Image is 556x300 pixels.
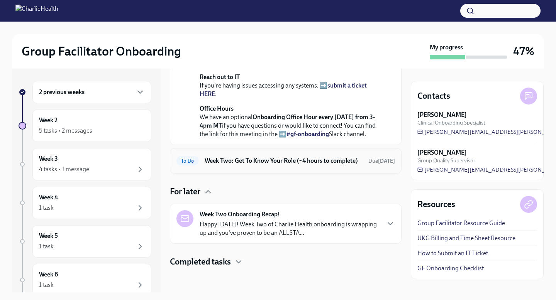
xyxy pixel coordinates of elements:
[417,90,450,102] h4: Contacts
[32,81,151,103] div: 2 previous weeks
[200,105,234,112] strong: Office Hours
[378,158,395,164] strong: [DATE]
[417,157,475,164] span: Group Quality Supervisor
[39,204,54,212] div: 1 task
[39,88,85,96] h6: 2 previous weeks
[200,104,383,138] p: We have an optional if you have questions or would like to connect! You can find the link for thi...
[417,264,484,273] a: GF Onboarding Checklist
[170,256,231,268] h4: Completed tasks
[39,155,58,163] h6: Week 3
[15,5,58,17] img: CharlieHealth
[417,119,485,126] span: Clinical Onboarding Specialist
[417,234,515,243] a: UKG Billing and Time Sheet Resource
[417,111,467,119] strong: [PERSON_NAME]
[39,242,54,251] div: 1 task
[417,249,488,258] a: How to Submit an IT Ticket
[200,73,240,81] strong: Reach out to IT
[286,130,329,138] a: #gf-onboarding
[200,220,380,237] p: Happy [DATE]! Week Two of Charlie Health onboarding is wrapping up and you've proven to be an ALL...
[205,157,362,165] h6: Week Two: Get To Know Your Role (~4 hours to complete)
[430,43,463,52] strong: My progress
[39,126,92,135] div: 5 tasks • 2 messages
[176,158,198,164] span: To Do
[200,73,383,98] p: If you're having issues accessing any systems, ➡️ .
[39,232,58,240] h6: Week 5
[170,186,200,197] h4: For later
[39,116,58,125] h6: Week 2
[417,148,467,157] strong: [PERSON_NAME]
[200,113,375,129] strong: Onboarding Office Hour every [DATE] from 3-4pm MT
[417,219,505,228] a: Group Facilitator Resource Guide
[19,264,151,296] a: Week 61 task
[19,148,151,180] a: Week 34 tasks • 1 message
[200,210,280,219] strong: Week Two Onboarding Recap!
[39,281,54,289] div: 1 task
[19,225,151,258] a: Week 51 task
[513,44,534,58] h3: 47%
[19,110,151,142] a: Week 25 tasks • 2 messages
[417,199,455,210] h4: Resources
[176,155,395,167] a: To DoWeek Two: Get To Know Your Role (~4 hours to complete)Due[DATE]
[368,157,395,165] span: September 22nd, 2025 09:00
[170,256,402,268] div: Completed tasks
[368,158,395,164] span: Due
[39,165,89,174] div: 4 tasks • 1 message
[22,44,181,59] h2: Group Facilitator Onboarding
[39,270,58,279] h6: Week 6
[39,193,58,202] h6: Week 4
[19,187,151,219] a: Week 41 task
[170,186,402,197] div: For later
